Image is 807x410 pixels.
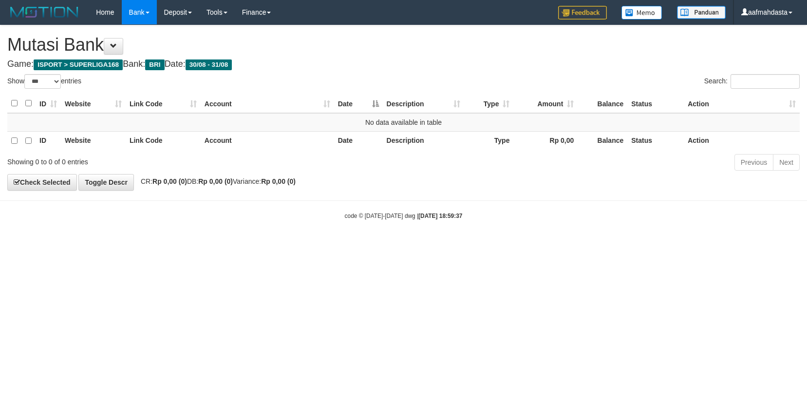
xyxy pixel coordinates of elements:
h1: Mutasi Bank [7,35,800,55]
img: Button%20Memo.svg [621,6,662,20]
img: panduan.png [677,6,726,19]
strong: Rp 0,00 (0) [261,177,296,185]
th: Link Code: activate to sort column ascending [126,94,201,113]
div: Showing 0 to 0 of 0 entries [7,153,329,167]
th: Date: activate to sort column descending [334,94,383,113]
a: Previous [734,154,773,171]
a: Toggle Descr [78,174,134,191]
h4: Game: Bank: Date: [7,59,800,69]
th: Action: activate to sort column ascending [684,94,800,113]
small: code © [DATE]-[DATE] dwg | [345,213,463,219]
th: Description [383,131,465,150]
strong: [DATE] 18:59:37 [418,213,462,219]
th: Amount: activate to sort column ascending [513,94,578,113]
span: CR: DB: Variance: [136,177,296,185]
th: Account: activate to sort column ascending [201,94,334,113]
img: Feedback.jpg [558,6,607,20]
td: No data available in table [7,113,800,132]
th: Type: activate to sort column ascending [464,94,513,113]
span: ISPORT > SUPERLIGA168 [34,59,123,70]
th: Date [334,131,383,150]
th: Action [684,131,800,150]
select: Showentries [24,74,61,89]
th: ID: activate to sort column ascending [36,94,61,113]
th: Website [61,131,126,150]
th: Status [627,94,684,113]
th: ID [36,131,61,150]
th: Website: activate to sort column ascending [61,94,126,113]
th: Status [627,131,684,150]
a: Next [773,154,800,171]
strong: Rp 0,00 (0) [198,177,233,185]
a: Check Selected [7,174,77,191]
th: Balance [578,131,627,150]
input: Search: [731,74,800,89]
th: Description: activate to sort column ascending [383,94,465,113]
label: Show entries [7,74,81,89]
img: MOTION_logo.png [7,5,81,20]
span: 30/08 - 31/08 [186,59,232,70]
th: Account [201,131,334,150]
th: Rp 0,00 [513,131,578,150]
span: BRI [145,59,164,70]
th: Link Code [126,131,201,150]
strong: Rp 0,00 (0) [152,177,187,185]
th: Balance [578,94,627,113]
label: Search: [704,74,800,89]
th: Type [464,131,513,150]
